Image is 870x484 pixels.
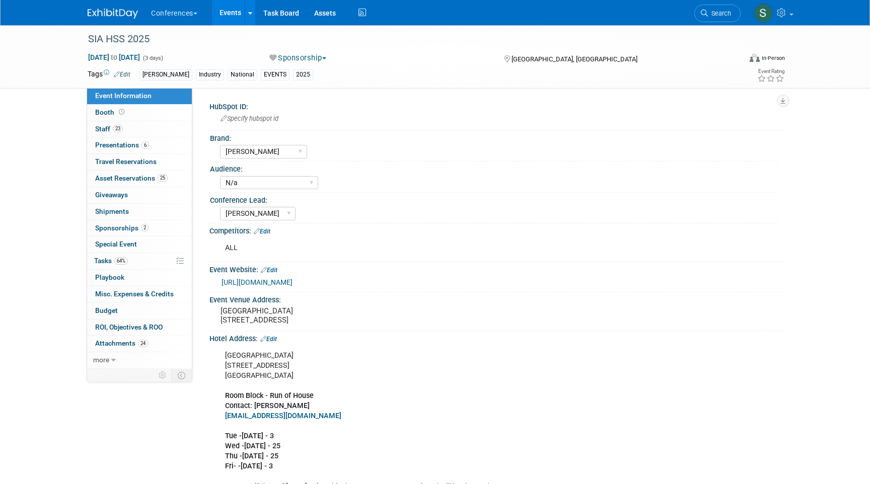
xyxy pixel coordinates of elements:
span: Tasks [94,257,128,265]
div: 2025 [293,69,313,80]
b: Fri- - [225,462,241,470]
a: Edit [260,336,277,343]
span: [GEOGRAPHIC_DATA], [GEOGRAPHIC_DATA] [512,55,637,63]
span: Sponsorships [95,224,149,232]
b: [DATE] - 25 [244,442,280,450]
b: Contact: [PERSON_NAME] [225,401,310,410]
a: [URL][DOMAIN_NAME] [222,278,293,286]
div: [PERSON_NAME] [139,69,192,80]
span: Attachments [95,339,148,347]
span: 2 [141,224,149,231]
img: Format-Inperson.png [750,54,760,62]
a: Budget [87,303,192,319]
a: Attachments24 [87,336,192,352]
span: 24 [138,340,148,347]
span: Presentations [95,141,149,149]
a: ROI, Objectives & ROO [87,319,192,336]
a: [EMAIL_ADDRESS][DOMAIN_NAME] [225,412,341,420]
a: Edit [261,267,277,274]
a: Booth [87,105,192,121]
span: ROI, Objectives & ROO [95,323,163,331]
a: Playbook [87,270,192,286]
div: Event Venue Address: [209,292,782,305]
button: Sponsorship [266,53,330,63]
a: Travel Reservations [87,154,192,170]
div: Hotel Address: [209,331,782,344]
div: Brand: [210,131,778,143]
b: [DATE] - 3 [242,432,274,440]
span: Playbook [95,273,124,281]
span: (3 days) [142,55,163,61]
td: Toggle Event Tabs [172,369,192,382]
div: Event Rating [757,69,784,74]
a: Search [694,5,741,22]
td: Personalize Event Tab Strip [154,369,172,382]
div: National [228,69,257,80]
span: 23 [113,125,123,132]
a: Tasks64% [87,253,192,269]
pre: [GEOGRAPHIC_DATA] [STREET_ADDRESS] [221,306,437,325]
div: EVENTS [261,69,289,80]
td: Tags [88,69,130,80]
span: Booth not reserved yet [117,108,126,116]
span: [DATE] [DATE] [88,53,140,62]
a: Event Information [87,88,192,104]
div: Event Website: [209,262,782,275]
span: Special Event [95,240,137,248]
span: 25 [158,174,168,182]
a: Misc. Expenses & Credits [87,286,192,302]
div: Audience: [210,162,778,174]
a: Special Event [87,236,192,253]
div: SIA HSS 2025 [85,30,726,48]
span: Budget [95,306,118,314]
b: Room Block - Run of House [225,391,314,400]
div: Event Format [681,52,785,67]
b: Thu - [225,452,242,460]
b: [DATE] - 3 [241,462,273,470]
img: ExhibitDay [88,9,138,19]
div: Competitors: [209,223,782,236]
span: 6 [141,141,149,149]
span: Specify hubspot id [221,115,278,122]
b: [DATE] - 25 [242,452,278,460]
span: Shipments [95,207,129,215]
a: Edit [114,71,130,78]
a: more [87,352,192,368]
a: Presentations6 [87,137,192,153]
span: Staff [95,125,123,133]
div: Industry [196,69,224,80]
span: Misc. Expenses & Credits [95,290,174,298]
span: to [109,53,119,61]
div: Conference Lead: [210,193,778,205]
span: more [93,356,109,364]
a: Asset Reservations25 [87,171,192,187]
span: Event Information [95,92,152,100]
a: Staff23 [87,121,192,137]
b: Tue - [225,432,242,440]
div: In-Person [761,54,785,62]
a: Shipments [87,204,192,220]
span: Travel Reservations [95,157,157,166]
span: Giveaways [95,191,128,199]
b: Wed - [225,442,244,450]
img: Sophie Buffo [754,4,773,23]
div: ALL [218,238,672,258]
a: Edit [254,228,270,235]
span: Asset Reservations [95,174,168,182]
span: Booth [95,108,126,116]
a: Giveaways [87,187,192,203]
a: Sponsorships2 [87,220,192,236]
span: 64% [114,257,128,265]
div: HubSpot ID: [209,99,782,112]
span: Search [708,10,731,17]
